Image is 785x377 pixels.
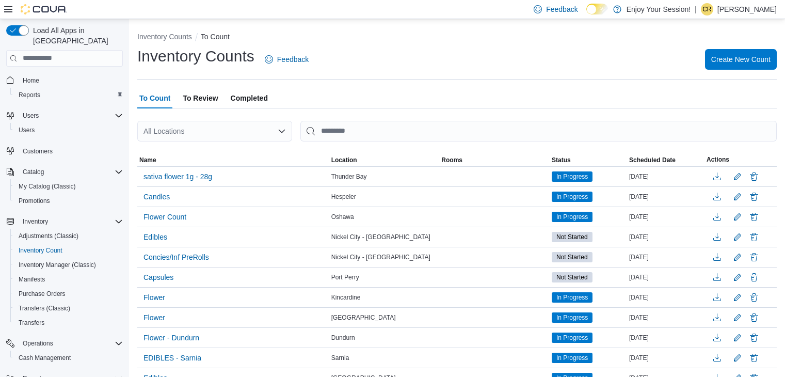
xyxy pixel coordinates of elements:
div: [DATE] [627,271,704,284]
button: Users [10,123,127,137]
button: Cash Management [10,351,127,365]
button: Edit count details [731,350,744,366]
span: sativa flower 1g - 28g [143,171,212,182]
span: Adjustments (Classic) [19,232,78,240]
div: [DATE] [627,311,704,324]
span: Candles [143,192,170,202]
button: sativa flower 1g - 28g [139,169,216,184]
span: Location [331,156,357,164]
span: Reports [19,91,40,99]
a: Inventory Count [14,244,67,257]
span: Not Started [552,272,592,282]
button: Rooms [439,154,550,166]
a: Purchase Orders [14,288,70,300]
span: Customers [23,147,53,155]
span: Scheduled Date [629,156,676,164]
button: Capsules [139,270,178,285]
a: Reports [14,89,44,101]
span: Transfers [14,317,123,329]
span: Name [139,156,156,164]
a: Promotions [14,195,54,207]
span: Flower [143,312,165,323]
button: Purchase Orders [10,287,127,301]
span: In Progress [556,313,588,322]
span: CR [702,3,711,15]
p: | [695,3,697,15]
span: Not Started [552,252,592,262]
span: Hespeler [331,193,356,201]
span: Feedback [546,4,578,14]
div: [DATE] [627,332,704,344]
span: Catalog [19,166,123,178]
span: Transfers (Classic) [19,304,70,312]
span: Oshawa [331,213,354,221]
span: Manifests [14,273,123,286]
button: Inventory [2,214,127,229]
span: Users [19,126,35,134]
span: Manifests [19,275,45,284]
span: Flower Count [143,212,186,222]
span: Dundurn [331,334,355,342]
div: [DATE] [627,191,704,203]
span: My Catalog (Classic) [19,182,76,191]
span: In Progress [552,292,592,303]
img: Cova [21,4,67,14]
span: Status [552,156,571,164]
span: Purchase Orders [14,288,123,300]
button: Edit count details [731,330,744,345]
span: Concies/Inf PreRolls [143,252,209,262]
button: Location [329,154,440,166]
button: Edit count details [731,249,744,265]
span: Dark Mode [586,14,587,15]
a: Inventory Manager (Classic) [14,259,100,271]
button: Home [2,73,127,88]
a: Manifests [14,273,49,286]
span: [GEOGRAPHIC_DATA] [331,313,396,322]
button: Delete [748,211,760,223]
button: Edit count details [731,270,744,285]
span: Cash Management [14,352,123,364]
span: My Catalog (Classic) [14,180,123,193]
span: In Progress [552,171,592,182]
div: [DATE] [627,352,704,364]
div: [DATE] [627,170,704,183]
span: Edibles [143,232,167,242]
button: Edit count details [731,169,744,184]
button: Transfers (Classic) [10,301,127,316]
nav: An example of EuiBreadcrumbs [137,32,777,44]
p: Enjoy Your Session! [627,3,691,15]
button: Concies/Inf PreRolls [139,249,213,265]
span: Actions [707,155,729,164]
button: Edit count details [731,310,744,325]
span: Nickel City - [GEOGRAPHIC_DATA] [331,253,430,261]
span: Catalog [23,168,44,176]
span: Inventory Manager (Classic) [14,259,123,271]
span: Not Started [552,232,592,242]
span: In Progress [556,293,588,302]
span: Promotions [19,197,50,205]
span: Reports [14,89,123,101]
span: Operations [23,339,53,348]
span: Inventory Count [19,246,62,255]
input: Dark Mode [586,4,608,14]
span: Kincardine [331,293,361,302]
span: Capsules [143,272,173,282]
span: Port Perry [331,273,359,281]
span: To Review [183,88,218,108]
span: Transfers (Classic) [14,302,123,315]
button: Scheduled Date [627,154,704,166]
button: Edibles [139,229,171,245]
div: [DATE] [627,291,704,304]
span: Cash Management [19,354,71,362]
a: Feedback [261,49,313,70]
span: Inventory [19,215,123,228]
button: Inventory Counts [137,33,192,41]
button: Catalog [2,165,127,179]
span: In Progress [552,312,592,323]
a: Transfers [14,317,49,329]
button: Delete [748,291,760,304]
button: Flower [139,290,169,305]
a: Cash Management [14,352,75,364]
span: EDIBLES - Sarnia [143,353,201,363]
button: Flower [139,310,169,325]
